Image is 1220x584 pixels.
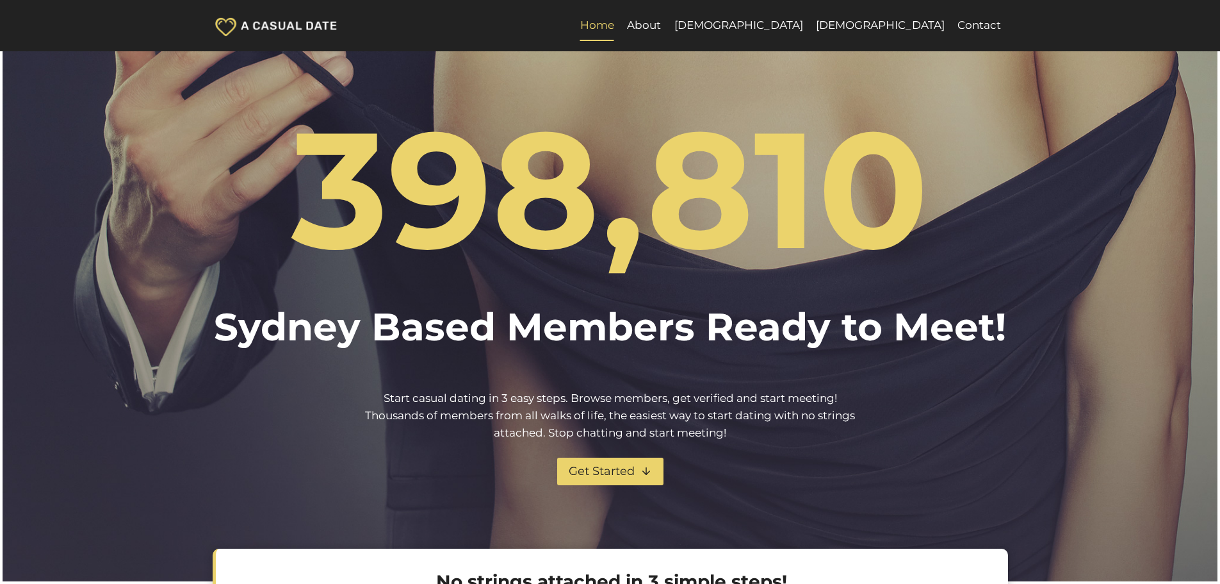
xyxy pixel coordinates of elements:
[213,298,1008,355] h2: Sydney Based Members Ready to Meet!
[574,10,1008,41] nav: Primary
[213,13,341,38] img: A Casual Date
[951,10,1007,41] a: Contact
[557,458,663,485] a: Get Started
[574,10,621,41] a: Home
[354,390,866,442] p: Start casual dating in 3 easy steps. Browse members, get verified and start meeting! Thousands of...
[667,10,809,41] a: [DEMOGRAPHIC_DATA]
[213,67,1008,313] h1: 398,810
[621,10,667,41] a: About
[569,462,635,481] span: Get Started
[809,10,951,41] a: [DEMOGRAPHIC_DATA]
